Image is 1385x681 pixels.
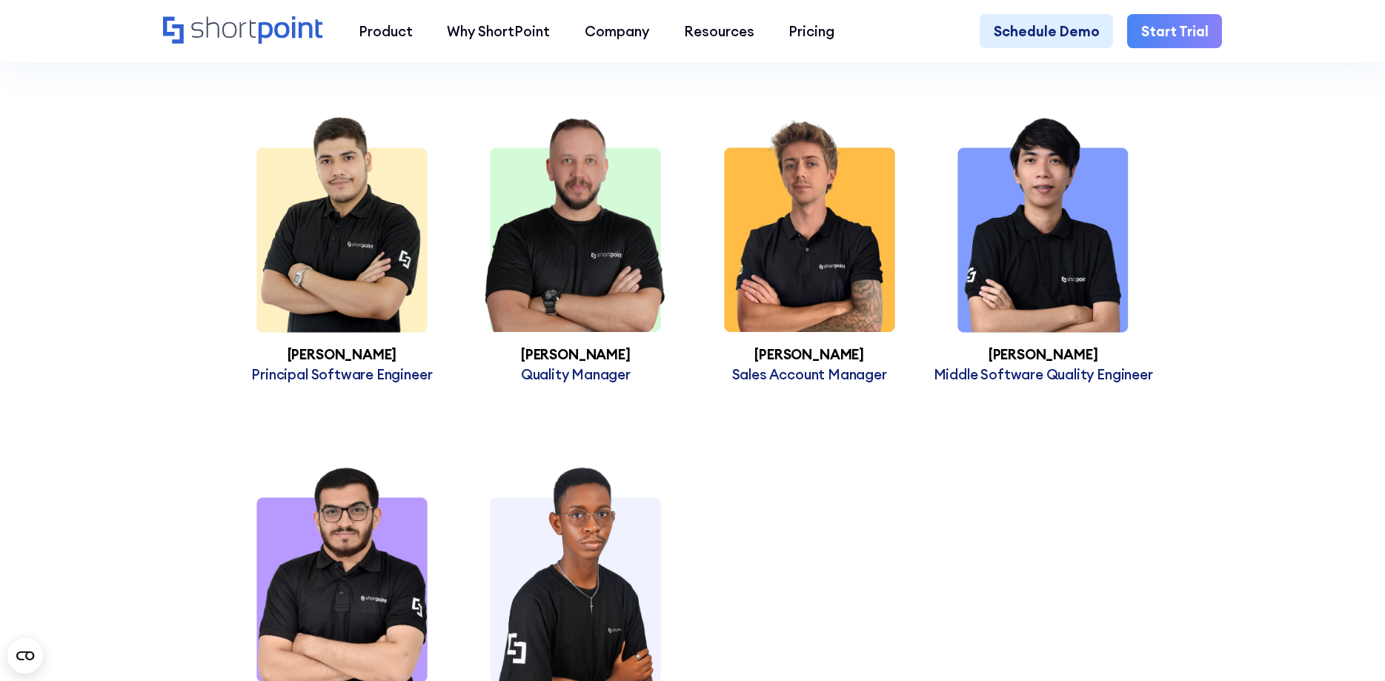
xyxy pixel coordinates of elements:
[771,14,852,49] a: Pricing
[693,347,926,362] h3: [PERSON_NAME]
[684,21,754,41] div: Resources
[459,365,692,383] p: Quality Manager
[693,365,926,383] p: Sales Account Manager
[1311,610,1385,681] iframe: Chat Widget
[1127,14,1222,49] a: Start Trial
[430,14,568,49] a: Why ShortPoint
[568,14,667,49] a: Company
[585,21,649,41] div: Company
[447,21,550,41] div: Why ShortPoint
[225,347,459,362] h3: [PERSON_NAME]
[666,14,771,49] a: Resources
[926,365,1160,383] p: Middle Software Quality Engineer
[980,14,1113,49] a: Schedule Demo
[341,14,430,49] a: Product
[788,21,834,41] div: Pricing
[926,347,1160,362] h3: [PERSON_NAME]
[225,365,459,383] p: Principal Software Engineer
[459,347,692,362] h3: [PERSON_NAME]
[7,638,43,674] button: Open CMP widget
[359,21,413,41] div: Product
[163,16,324,46] a: Home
